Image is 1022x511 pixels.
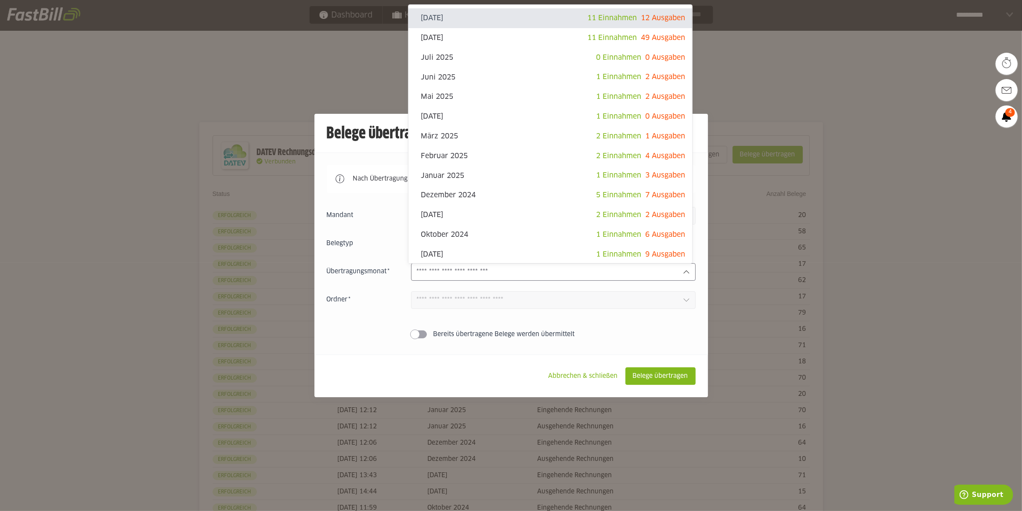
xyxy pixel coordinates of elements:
span: 2 Ausgaben [645,93,685,100]
span: 2 Einnahmen [596,133,641,140]
sl-option: [DATE] [408,245,692,265]
span: 1 Einnahmen [596,231,641,238]
span: 0 Einnahmen [596,54,641,61]
span: 6 Ausgaben [645,231,685,238]
a: 4 [996,105,1018,127]
span: 1 Einnahmen [596,172,641,179]
span: 2 Einnahmen [596,152,641,159]
sl-option: [DATE] [408,28,692,48]
span: 4 [1005,108,1015,117]
span: 3 Ausgaben [645,172,685,179]
span: 2 Ausgaben [645,73,685,80]
span: 49 Ausgaben [641,34,685,41]
sl-option: Dezember 2024 [408,185,692,205]
span: 4 Ausgaben [645,152,685,159]
span: 0 Ausgaben [645,113,685,120]
sl-option: [DATE] [408,8,692,28]
span: 1 Ausgaben [645,133,685,140]
span: 2 Ausgaben [645,211,685,218]
sl-button: Abbrechen & schließen [541,367,625,385]
span: 12 Ausgaben [641,14,685,22]
span: 11 Einnahmen [587,34,637,41]
sl-button: Belege übertragen [625,367,696,385]
iframe: Öffnet ein Widget, in dem Sie weitere Informationen finden [954,485,1013,507]
sl-option: Juni 2025 [408,67,692,87]
sl-option: Februar 2025 [408,146,692,166]
sl-option: Mai 2025 [408,87,692,107]
span: 1 Einnahmen [596,113,641,120]
sl-option: Juli 2025 [408,48,692,68]
sl-switch: Bereits übertragene Belege werden übermittelt [327,330,696,339]
span: 2 Einnahmen [596,211,641,218]
sl-option: [DATE] [408,107,692,127]
sl-option: Januar 2025 [408,166,692,185]
span: 7 Ausgaben [645,192,685,199]
sl-option: [DATE] [408,205,692,225]
span: 1 Einnahmen [596,251,641,258]
sl-option: März 2025 [408,127,692,146]
span: 0 Ausgaben [645,54,685,61]
span: 1 Einnahmen [596,73,641,80]
span: 1 Einnahmen [596,93,641,100]
span: 11 Einnahmen [587,14,637,22]
span: 9 Ausgaben [645,251,685,258]
sl-option: Oktober 2024 [408,225,692,245]
span: 5 Einnahmen [596,192,641,199]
